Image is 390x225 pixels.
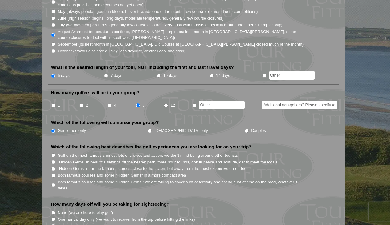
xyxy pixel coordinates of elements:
[58,128,86,134] label: Gentlemen only
[58,152,238,159] label: Golf on the most famous shrines, lots of crowds and action, we don't mind being around other tour...
[58,210,113,216] label: None (we are here to play golf)
[163,73,178,79] label: 10 days
[58,216,195,223] label: One, arrival day only (we want to recover from the trip before hitting the links)
[51,64,234,70] label: What is the desired length of your tour, NOT including the first and last travel days?
[170,102,175,108] label: 12
[155,128,208,134] label: [DEMOGRAPHIC_DATA] only
[86,102,88,108] label: 2
[58,166,248,172] label: "Hidden Gems" near the famous courses, close to the action, but away from the most expensive gree...
[114,102,116,108] label: 4
[51,119,159,126] label: Which of the following will comprise your group?
[58,159,277,165] label: "Hidden Gems" in beautiful settings off the beaten path, three hour rounds, golf in peace and sol...
[142,102,144,108] label: 8
[58,172,186,178] label: Both famous courses and some "Hidden Gems" in a more compact area
[58,9,258,15] label: May (always popular, gorse in bloom, busier towards end of the month, few course closures due to ...
[269,71,315,80] input: Other
[58,22,282,28] label: July (warmest temperatures, generally few course closures, very busy with tourists especially aro...
[251,128,266,134] label: Couples
[58,41,304,47] label: September (busiest month in [GEOGRAPHIC_DATA], Old Course at [GEOGRAPHIC_DATA][PERSON_NAME] close...
[262,101,337,109] input: Additional non-golfers? Please specify #
[58,15,224,21] label: June (high season begins, long days, moderate temperatures, generally few course closures)
[58,179,304,191] label: Both famous courses and some "Hidden Gems," we are willing to cover a lot of territory and spend ...
[58,48,185,54] label: October (crowds dissipate quickly, less daylight, weather cool and crisp)
[58,102,60,108] label: 1
[51,201,170,207] label: How many days off will you be taking for sightseeing?
[216,73,230,79] label: 14 days
[58,73,70,79] label: 5 days
[199,101,245,109] input: Other
[51,144,251,150] label: Which of the following best describes the golf experiences you are looking for on your trip?
[51,90,140,96] label: How many golfers will be in your group?
[58,29,304,41] label: August (warmest temperatures continue, [PERSON_NAME] purple, busiest month in [GEOGRAPHIC_DATA][P...
[110,73,122,79] label: 7 days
